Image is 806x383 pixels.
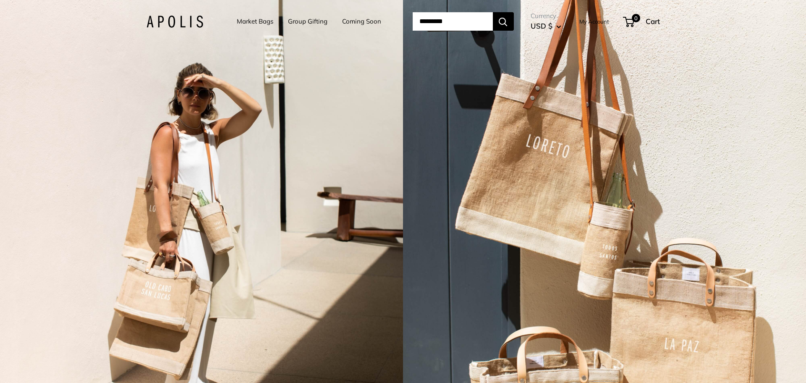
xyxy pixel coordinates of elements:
[624,15,660,28] a: 0 Cart
[237,16,273,27] a: Market Bags
[288,16,327,27] a: Group Gifting
[531,21,552,30] span: USD $
[531,10,561,22] span: Currency
[342,16,381,27] a: Coming Soon
[579,16,609,26] a: My Account
[493,12,514,31] button: Search
[413,12,493,31] input: Search...
[646,17,660,26] span: Cart
[147,16,203,28] img: Apolis
[531,19,561,33] button: USD $
[631,14,640,22] span: 0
